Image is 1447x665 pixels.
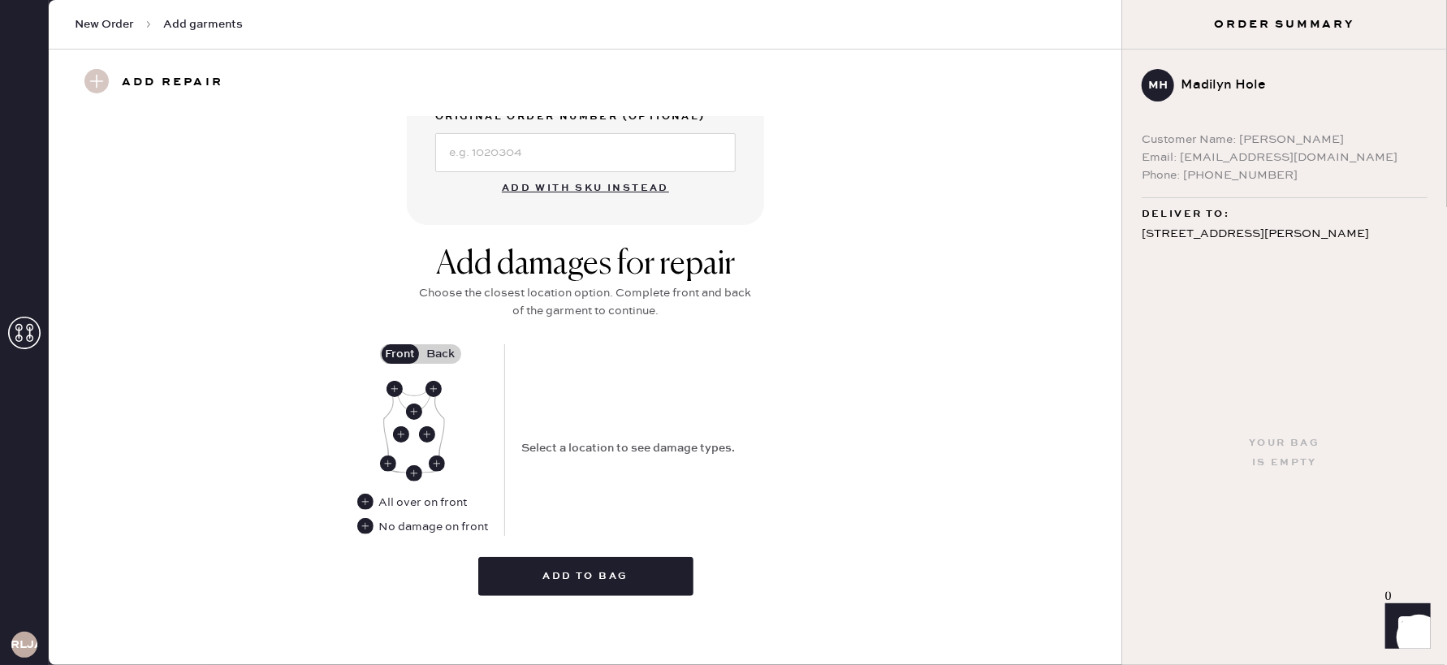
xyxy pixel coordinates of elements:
div: Front Left Shoulder [425,381,442,397]
span: New Order [75,16,134,32]
div: No damage on front [378,518,488,536]
h3: MH [1148,80,1168,91]
div: All over on front [357,494,469,512]
div: Front Left Body [419,426,435,443]
div: Front Right Body [393,426,409,443]
div: Select a location to see damage types. [521,439,735,457]
img: Garment image [383,384,445,473]
div: All over on front [378,494,467,512]
input: e.g. 1020304 [435,133,736,172]
div: Front Center Hem [406,465,422,481]
span: Add garments [163,16,243,32]
h3: RLJA [11,639,37,650]
div: Front Right Shoulder [387,381,403,397]
label: Back [421,344,461,364]
div: Customer Name: [PERSON_NAME] [1142,131,1428,149]
div: Front Right Seam [380,456,396,472]
button: Add with SKU instead [492,172,679,205]
div: Add damages for repair [415,245,756,284]
button: Add to bag [478,557,693,596]
div: [STREET_ADDRESS][PERSON_NAME] apt A [GEOGRAPHIC_DATA] , CA 92109 [1142,224,1428,286]
h3: Add repair [122,69,223,97]
div: Email: [EMAIL_ADDRESS][DOMAIN_NAME] [1142,149,1428,166]
div: Phone: [PHONE_NUMBER] [1142,166,1428,184]
div: Your bag is empty [1249,434,1320,473]
div: Choose the closest location option. Complete front and back of the garment to continue. [415,284,756,320]
h3: Order Summary [1122,16,1447,32]
span: Deliver to: [1142,205,1229,224]
label: Original Order Number (Optional) [435,107,736,127]
div: Front Left Seam [429,456,445,472]
iframe: Front Chat [1370,592,1440,662]
div: Madilyn Hole [1181,76,1415,95]
div: No damage on front [357,518,488,536]
div: Front Center Neckline [406,404,422,420]
label: Front [380,344,421,364]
